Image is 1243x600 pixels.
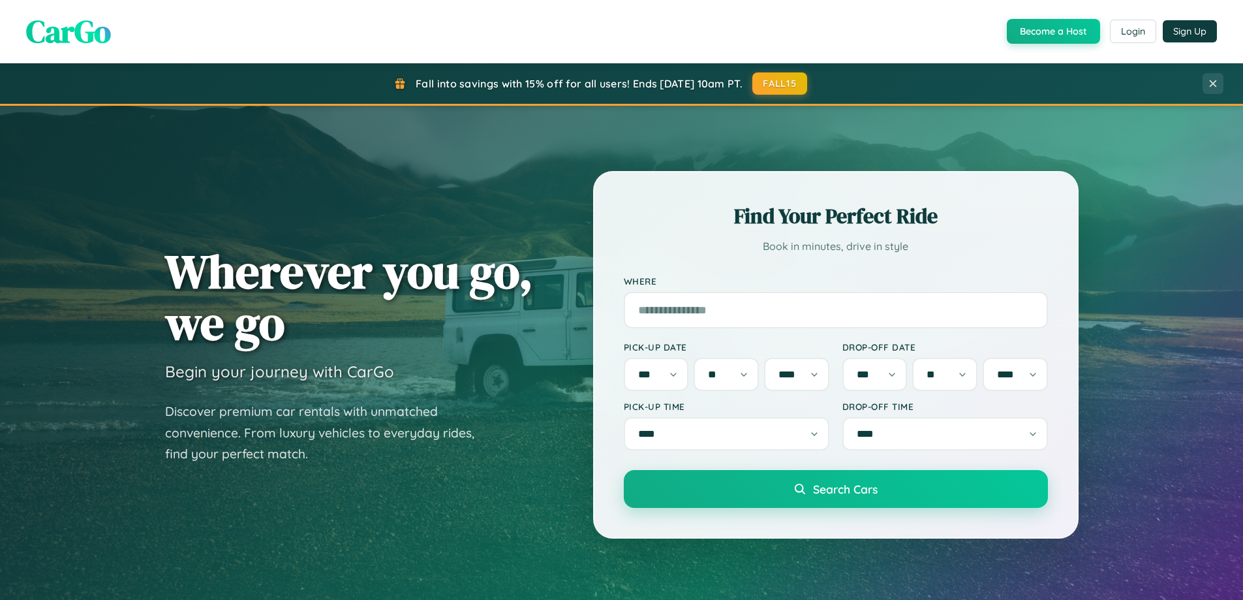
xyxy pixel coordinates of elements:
button: Login [1110,20,1156,43]
button: Become a Host [1007,19,1100,44]
h1: Wherever you go, we go [165,245,533,349]
span: Fall into savings with 15% off for all users! Ends [DATE] 10am PT. [416,77,743,90]
span: CarGo [26,10,111,53]
button: FALL15 [752,72,807,95]
span: Search Cars [813,482,878,496]
h3: Begin your journey with CarGo [165,362,394,381]
button: Search Cars [624,470,1048,508]
label: Pick-up Date [624,341,829,353]
p: Discover premium car rentals with unmatched convenience. From luxury vehicles to everyday rides, ... [165,401,491,465]
label: Pick-up Time [624,401,829,412]
label: Drop-off Date [842,341,1048,353]
label: Where [624,276,1048,287]
h2: Find Your Perfect Ride [624,202,1048,230]
button: Sign Up [1163,20,1217,42]
label: Drop-off Time [842,401,1048,412]
p: Book in minutes, drive in style [624,237,1048,256]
